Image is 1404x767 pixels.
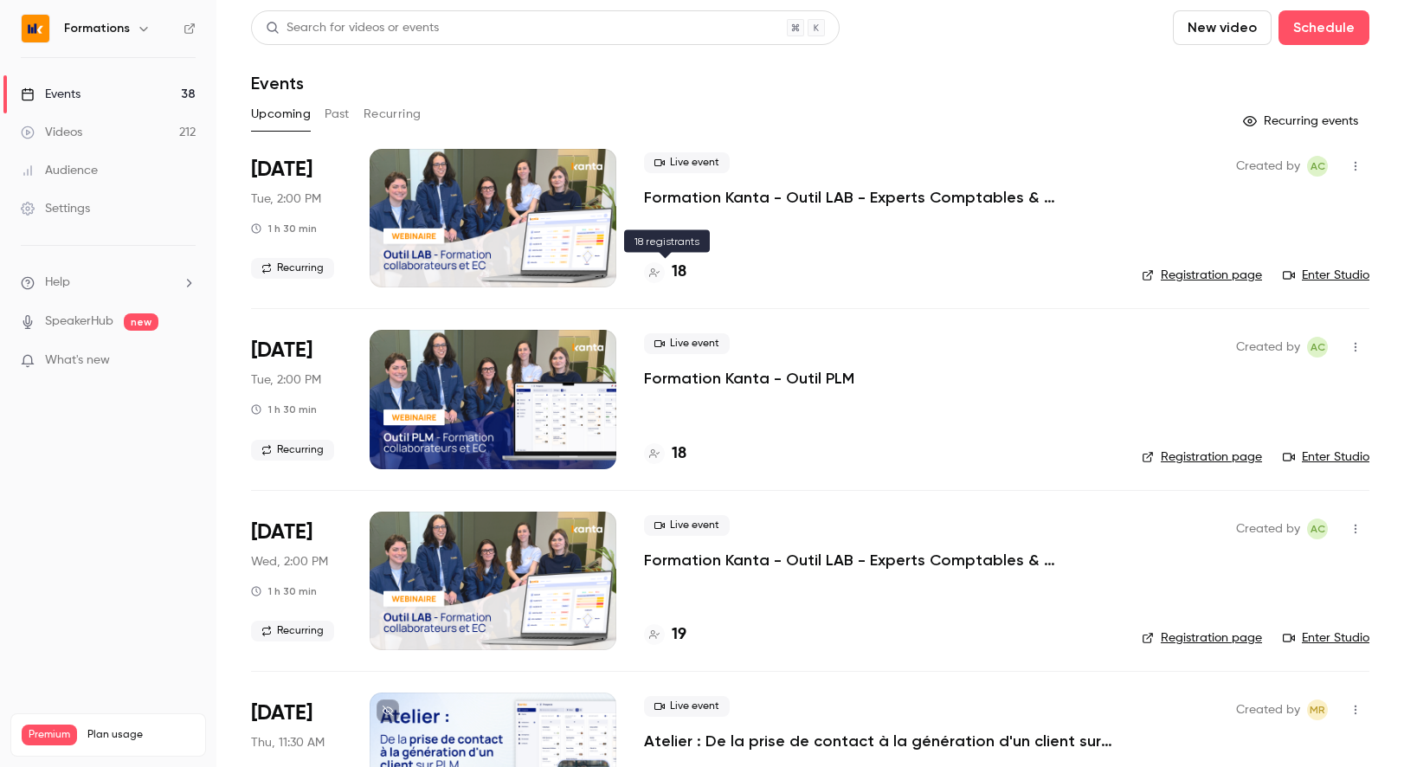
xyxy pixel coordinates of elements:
[1236,519,1300,539] span: Created by
[251,403,317,416] div: 1 h 30 min
[251,156,312,184] span: [DATE]
[175,353,196,369] iframe: Noticeable Trigger
[1142,267,1262,284] a: Registration page
[644,368,854,389] a: Formation Kanta - Outil PLM
[1236,337,1300,358] span: Created by
[644,696,730,717] span: Live event
[251,512,342,650] div: Oct 8 Wed, 2:00 PM (Europe/Paris)
[251,100,311,128] button: Upcoming
[251,73,304,93] h1: Events
[644,442,686,466] a: 18
[22,725,77,745] span: Premium
[251,621,334,641] span: Recurring
[45,274,70,292] span: Help
[251,190,321,208] span: Tue, 2:00 PM
[251,553,328,570] span: Wed, 2:00 PM
[266,19,439,37] div: Search for videos or events
[1142,629,1262,647] a: Registration page
[251,337,312,364] span: [DATE]
[21,162,98,179] div: Audience
[325,100,350,128] button: Past
[251,149,342,287] div: Oct 7 Tue, 2:00 PM (Europe/Paris)
[1173,10,1272,45] button: New video
[22,15,49,42] img: Formations
[1283,448,1369,466] a: Enter Studio
[1307,519,1328,539] span: Anaïs Cachelou
[644,550,1114,570] a: Formation Kanta - Outil LAB - Experts Comptables & Collaborateurs
[644,152,730,173] span: Live event
[1307,156,1328,177] span: Anaïs Cachelou
[21,274,196,292] li: help-dropdown-opener
[64,20,130,37] h6: Formations
[1283,629,1369,647] a: Enter Studio
[251,330,342,468] div: Oct 7 Tue, 2:00 PM (Europe/Paris)
[251,734,325,751] span: Thu, 11:30 AM
[644,261,686,284] a: 18
[644,187,1114,208] a: Formation Kanta - Outil LAB - Experts Comptables & Collaborateurs
[124,313,158,331] span: new
[1311,156,1325,177] span: AC
[644,515,730,536] span: Live event
[251,222,317,235] div: 1 h 30 min
[1283,267,1369,284] a: Enter Studio
[251,699,312,727] span: [DATE]
[21,124,82,141] div: Videos
[251,440,334,461] span: Recurring
[251,371,321,389] span: Tue, 2:00 PM
[1142,448,1262,466] a: Registration page
[1307,699,1328,720] span: Marion Roquet
[21,200,90,217] div: Settings
[1311,337,1325,358] span: AC
[672,623,686,647] h4: 19
[1278,10,1369,45] button: Schedule
[251,584,317,598] div: 1 h 30 min
[364,100,422,128] button: Recurring
[644,333,730,354] span: Live event
[672,442,686,466] h4: 18
[1310,699,1325,720] span: MR
[1311,519,1325,539] span: AC
[251,519,312,546] span: [DATE]
[1236,699,1300,720] span: Created by
[45,313,113,331] a: SpeakerHub
[644,731,1114,751] a: Atelier : De la prise de contact à la génération d'un client sur PLM
[1235,107,1369,135] button: Recurring events
[45,351,110,370] span: What's new
[87,728,195,742] span: Plan usage
[672,261,686,284] h4: 18
[21,86,81,103] div: Events
[1236,156,1300,177] span: Created by
[1307,337,1328,358] span: Anaïs Cachelou
[251,258,334,279] span: Recurring
[644,623,686,647] a: 19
